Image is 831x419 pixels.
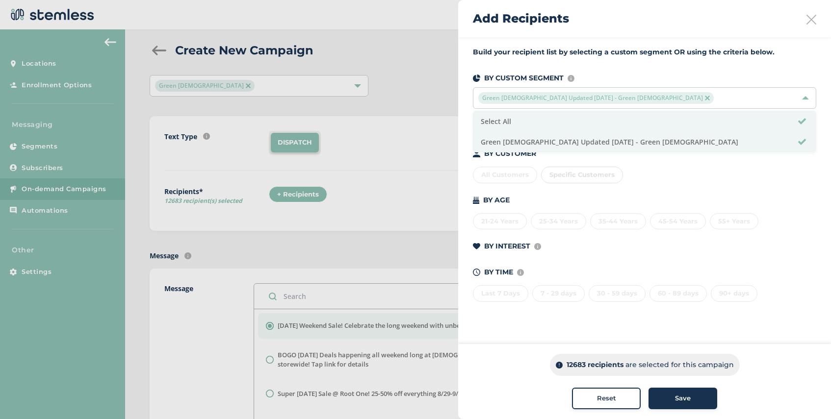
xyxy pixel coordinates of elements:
[675,394,691,403] span: Save
[473,197,479,204] img: icon-cake-93b2a7b5.svg
[484,267,513,277] p: BY TIME
[484,148,536,159] p: BY CUSTOMER
[705,96,710,100] img: icon-close-accent-8a337256.svg
[782,372,831,419] iframe: Chat Widget
[517,269,524,276] img: icon-info-236977d2.svg
[568,75,574,82] img: icon-info-236977d2.svg
[649,388,717,409] button: Save
[473,269,480,276] img: icon-time-dark-e6b1183b.svg
[625,360,734,370] p: are selected for this campaign
[473,243,480,250] img: icon-heart-dark-29e6356f.svg
[484,73,564,83] p: BY CUSTOM SEGMENT
[556,362,563,369] img: icon-info-dark-48f6c5f3.svg
[473,10,569,27] h2: Add Recipients
[473,150,480,157] img: icon-person-dark-ced50e5f.svg
[473,74,480,82] img: icon-segments-dark-074adb27.svg
[483,195,510,205] p: BY AGE
[534,243,541,250] img: icon-info-236977d2.svg
[572,388,641,409] button: Reset
[478,92,714,104] span: Green [DEMOGRAPHIC_DATA] Updated [DATE] - Green [DEMOGRAPHIC_DATA]
[567,360,623,370] p: 12683 recipients
[473,111,816,132] li: Select All
[473,132,816,152] li: Green [DEMOGRAPHIC_DATA] Updated [DATE] - Green [DEMOGRAPHIC_DATA]
[484,241,530,251] p: BY INTEREST
[597,394,616,403] span: Reset
[473,47,816,57] label: Build your recipient list by selecting a custom segment OR using the criteria below.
